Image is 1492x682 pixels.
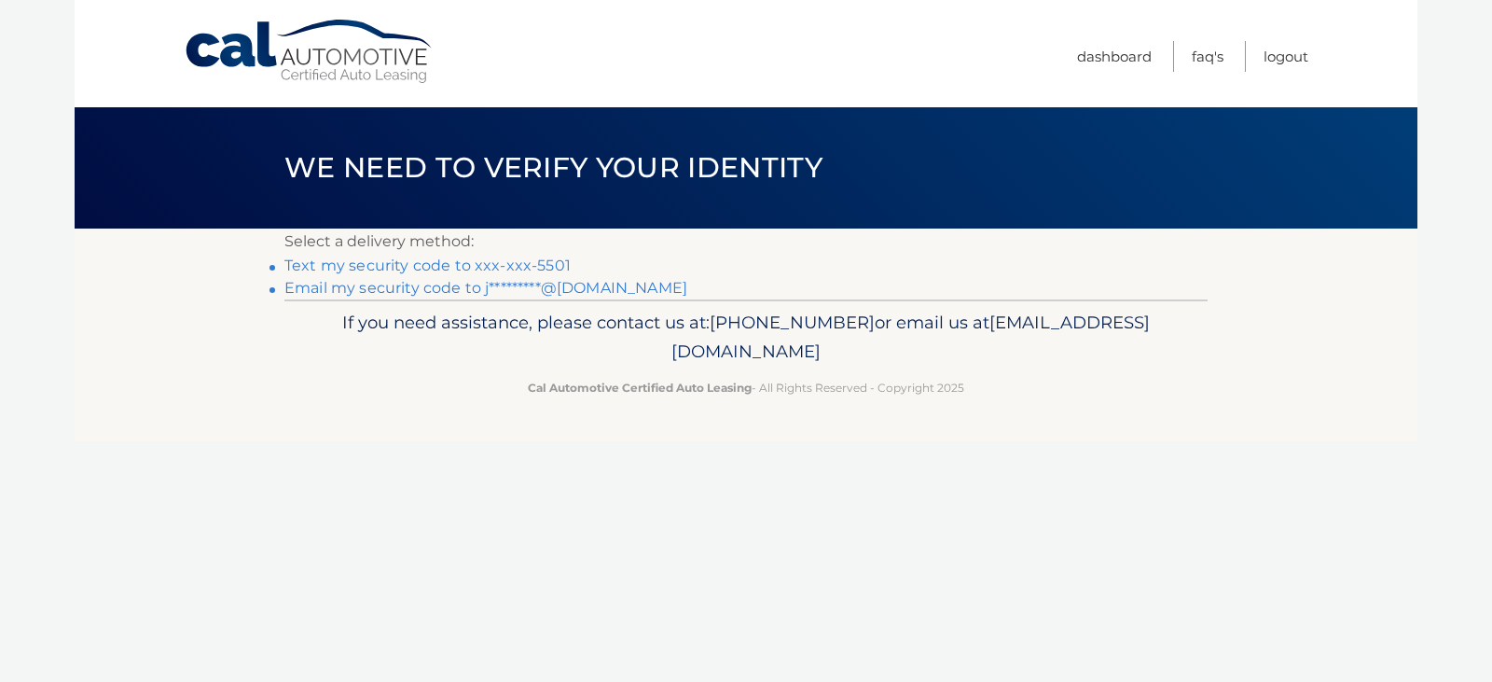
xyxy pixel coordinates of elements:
[1264,41,1308,72] a: Logout
[1077,41,1152,72] a: Dashboard
[284,229,1208,255] p: Select a delivery method:
[284,257,571,274] a: Text my security code to xxx-xxx-5501
[284,279,687,297] a: Email my security code to j*********@[DOMAIN_NAME]
[297,308,1195,368] p: If you need assistance, please contact us at: or email us at
[710,312,875,333] span: [PHONE_NUMBER]
[1192,41,1223,72] a: FAQ's
[284,150,822,185] span: We need to verify your identity
[297,378,1195,397] p: - All Rights Reserved - Copyright 2025
[528,381,752,395] strong: Cal Automotive Certified Auto Leasing
[184,19,435,85] a: Cal Automotive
